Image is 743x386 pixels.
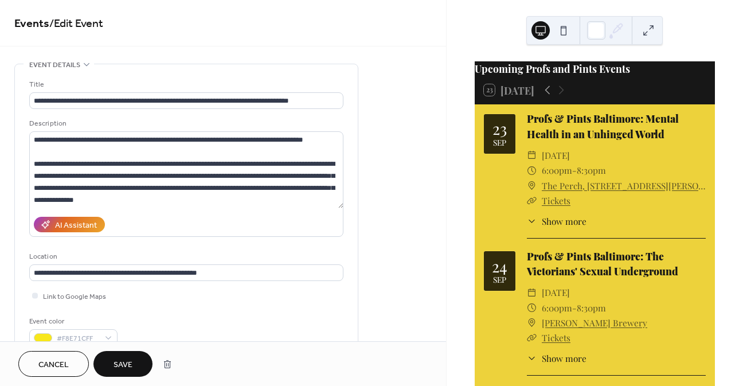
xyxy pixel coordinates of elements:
[18,351,89,377] button: Cancel
[527,285,537,300] div: ​
[542,163,572,178] span: 6:00pm
[38,359,69,371] span: Cancel
[527,193,537,208] div: ​
[527,215,537,228] div: ​
[49,13,103,35] span: / Edit Event
[527,330,537,345] div: ​
[542,315,647,330] a: [PERSON_NAME] Brewery
[542,301,572,315] span: 6:00pm
[577,163,606,178] span: 8:30pm
[542,194,570,206] a: Tickets
[542,332,570,344] a: Tickets
[527,352,537,365] div: ​
[527,215,586,228] button: ​Show more
[542,352,586,365] span: Show more
[14,13,49,35] a: Events
[492,258,507,274] div: 24
[577,301,606,315] span: 8:30pm
[55,220,97,232] div: AI Assistant
[542,215,586,228] span: Show more
[493,276,506,284] div: Sep
[527,148,537,163] div: ​
[29,118,341,130] div: Description
[542,178,706,193] a: The Perch, [STREET_ADDRESS][PERSON_NAME]
[527,112,679,140] a: Profs & Pints Baltimore: Mental Health in an Unhinged World
[493,139,506,147] div: Sep
[572,163,577,178] span: -
[93,351,152,377] button: Save
[527,315,537,330] div: ​
[492,120,507,137] div: 23
[527,301,537,315] div: ​
[114,359,132,371] span: Save
[527,163,537,178] div: ​
[527,352,586,365] button: ​Show more
[542,285,570,300] span: [DATE]
[572,301,577,315] span: -
[43,291,106,303] span: Link to Google Maps
[542,148,570,163] span: [DATE]
[34,217,105,232] button: AI Assistant
[29,315,115,327] div: Event color
[57,333,99,345] span: #F8E71CFF
[527,178,537,193] div: ​
[29,59,80,71] span: Event details
[527,249,678,278] a: Profs & Pints Baltimore: The Victorians' Sexual Underground
[29,79,341,91] div: Title
[475,61,715,76] div: Upcoming Profs and Pints Events
[29,251,341,263] div: Location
